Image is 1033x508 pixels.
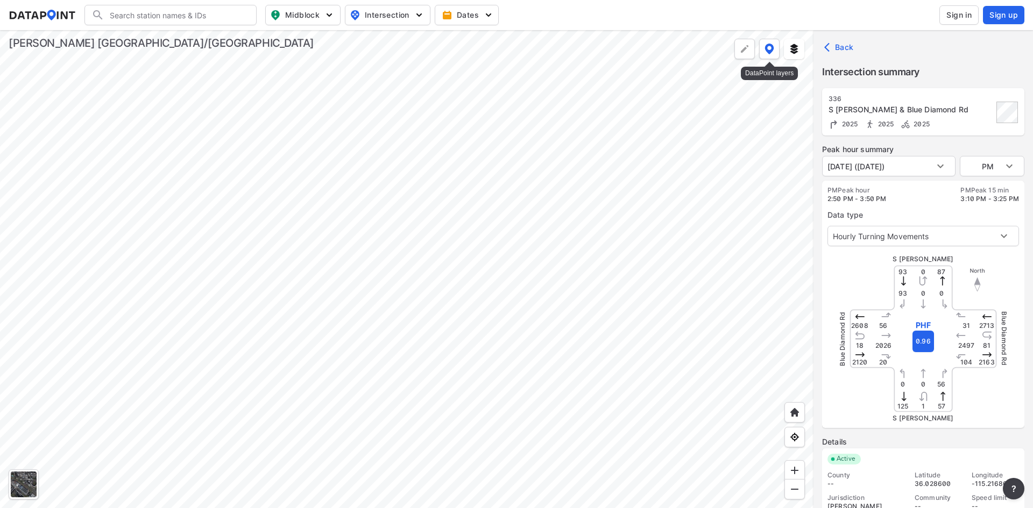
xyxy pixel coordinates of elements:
[838,311,846,366] span: Blue Diamond Rd
[827,195,887,203] span: 2:50 PM - 3:50 PM
[1000,311,1008,366] span: Blue Diamond Rd
[829,95,993,103] div: 336
[349,9,362,22] img: map_pin_int.54838e6b.svg
[765,44,774,54] img: data-point-layers.37681fc9.svg
[829,119,839,130] img: Turning count
[784,479,805,499] div: Zoom out
[784,39,804,59] button: External layers
[972,493,1019,502] div: Speed limit
[839,120,858,128] span: 2025
[827,210,1019,220] label: Data type
[915,493,962,502] div: Community
[784,427,805,447] div: View my location
[960,186,1019,195] label: PM Peak 15 min
[900,119,911,130] img: Bicycle count
[350,9,423,22] span: Intersection
[442,10,452,20] img: calendar-gold.39a51dde.svg
[345,5,430,25] button: Intersection
[972,480,1019,488] div: -115.216868
[960,195,1019,203] span: 3:10 PM - 3:25 PM
[822,39,858,56] button: Back
[827,471,905,480] div: County
[789,407,800,418] img: +XpAUvaXAN7GudzAAAAAElFTkSuQmCC
[784,402,805,423] div: Home
[915,471,962,480] div: Latitude
[822,437,1024,447] label: Details
[789,432,800,442] img: zeq5HYn9AnE9l6UmnFLPAAAAAElFTkSuQmCC
[983,6,1024,24] button: Sign up
[827,493,905,502] div: Jurisdiction
[865,119,875,130] img: Pedestrian count
[827,480,905,488] div: --
[324,10,335,20] img: 5YPKRKmlfpI5mqlR8AD95paCi+0kK1fRFDJSaMmawlwaeJcJwk9O2fotCW5ve9gAAAAASUVORK5CYII=
[9,35,314,51] div: [PERSON_NAME] [GEOGRAPHIC_DATA]/[GEOGRAPHIC_DATA]
[911,120,930,128] span: 2025
[414,10,424,20] img: 5YPKRKmlfpI5mqlR8AD95paCi+0kK1fRFDJSaMmawlwaeJcJwk9O2fotCW5ve9gAAAAASUVORK5CYII=
[875,120,894,128] span: 2025
[822,65,1024,80] label: Intersection summary
[265,5,341,25] button: Midblock
[435,5,499,25] button: Dates
[827,226,1019,246] div: Hourly Turning Movements
[104,6,250,24] input: Search
[822,144,1024,155] label: Peak hour summary
[989,10,1018,20] span: Sign up
[960,156,1024,176] div: PM
[784,460,805,481] div: Zoom in
[9,469,39,499] div: Toggle basemap
[826,42,854,53] span: Back
[832,454,861,464] span: Active
[829,104,993,115] div: S Lindell Rd & Blue Diamond Rd
[734,39,755,59] div: Polygon tool
[827,186,887,195] label: PM Peak hour
[893,255,953,263] span: S [PERSON_NAME]
[937,5,981,25] a: Sign in
[946,10,972,20] span: Sign in
[915,480,962,488] div: 36.028600
[981,6,1024,24] a: Sign up
[972,471,1019,480] div: Longitude
[1003,478,1024,499] button: more
[789,465,800,476] img: ZvzfEJKXnyWIrJytrsY285QMwk63cM6Drc+sIAAAAASUVORK5CYII=
[9,10,76,20] img: dataPointLogo.9353c09d.svg
[1009,482,1018,495] span: ?
[269,9,282,22] img: map_pin_mid.602f9df1.svg
[789,44,799,54] img: layers.ee07997e.svg
[789,484,800,495] img: MAAAAAElFTkSuQmCC
[822,156,956,176] div: [DATE] ([DATE])
[444,10,492,20] span: Dates
[270,9,334,22] span: Midblock
[939,5,979,25] button: Sign in
[739,44,750,54] img: +Dz8AAAAASUVORK5CYII=
[483,10,494,20] img: 5YPKRKmlfpI5mqlR8AD95paCi+0kK1fRFDJSaMmawlwaeJcJwk9O2fotCW5ve9gAAAAASUVORK5CYII=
